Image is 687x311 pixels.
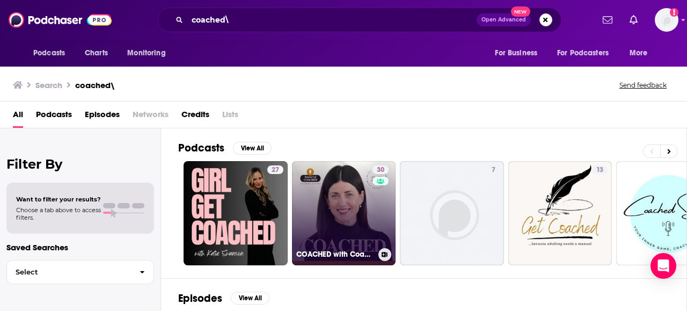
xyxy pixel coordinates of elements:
span: Podcasts [33,46,65,61]
span: Logged in as RiverheadPublicity [655,8,678,32]
h2: Episodes [178,292,222,305]
span: For Business [495,46,537,61]
span: For Podcasters [557,46,609,61]
button: Open AdvancedNew [477,13,531,26]
span: Monitoring [127,46,165,61]
h3: COACHED with Coach [PERSON_NAME] [296,250,374,259]
a: Charts [78,43,114,63]
span: 13 [596,165,603,176]
a: All [13,106,23,128]
h3: coached\ [75,80,114,90]
span: Select [7,269,131,276]
button: open menu [487,43,551,63]
button: open menu [26,43,79,63]
h2: Podcasts [178,141,224,155]
a: 27 [184,161,288,265]
button: Select [6,260,154,284]
a: 30COACHED with Coach [PERSON_NAME] [292,161,396,265]
a: Episodes [85,106,120,128]
h3: Search [35,80,62,90]
a: 7 [400,161,504,265]
span: Choose a tab above to access filters. [16,206,101,221]
span: Open Advanced [481,17,526,23]
img: User Profile [655,8,678,32]
div: Search podcasts, credits, & more... [158,8,561,32]
span: New [511,6,530,17]
a: EpisodesView All [178,292,269,305]
button: open menu [550,43,624,63]
svg: Add a profile image [670,8,678,17]
a: Podcasts [36,106,72,128]
span: Lists [222,106,238,128]
span: Want to filter your results? [16,196,101,203]
input: Search podcasts, credits, & more... [187,11,477,28]
span: 27 [272,165,279,176]
span: 7 [492,165,495,176]
img: Podchaser - Follow, Share and Rate Podcasts [9,10,112,30]
button: Send feedback [616,81,670,90]
p: Saved Searches [6,242,154,252]
span: Charts [85,46,108,61]
span: 30 [377,165,384,176]
a: 13 [508,161,612,265]
div: Open Intercom Messenger [651,253,676,279]
h2: Filter By [6,156,154,172]
a: 30 [372,165,389,174]
a: Show notifications dropdown [598,11,617,29]
button: View All [233,142,272,155]
button: open menu [622,43,661,63]
button: open menu [120,43,179,63]
a: 7 [487,165,500,174]
button: View All [231,292,269,305]
a: Credits [181,106,209,128]
a: 13 [592,165,608,174]
a: PodcastsView All [178,141,272,155]
span: Networks [133,106,169,128]
a: 27 [267,165,283,174]
span: More [630,46,648,61]
a: Show notifications dropdown [625,11,642,29]
button: Show profile menu [655,8,678,32]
